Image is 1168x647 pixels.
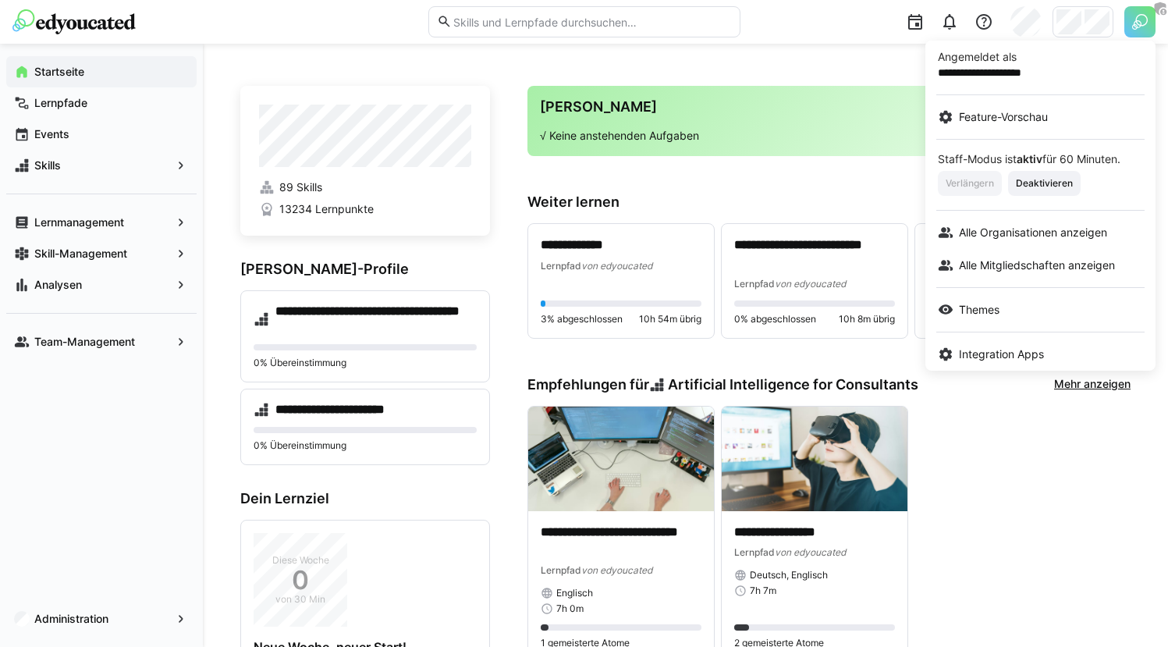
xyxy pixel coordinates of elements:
span: Integration Apps [959,347,1044,362]
span: Themes [959,302,999,318]
span: Alle Mitgliedschaften anzeigen [959,258,1115,273]
p: Angemeldet als [938,49,1143,65]
span: Deaktivieren [1014,177,1074,190]
div: Staff-Modus ist für 60 Minuten. [938,154,1143,165]
span: Verlängern [944,177,996,190]
button: Verlängern [938,171,1002,196]
span: Alle Organisationen anzeigen [959,225,1107,240]
button: Deaktivieren [1008,171,1081,196]
span: Feature-Vorschau [959,109,1048,125]
strong: aktiv [1017,152,1042,165]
